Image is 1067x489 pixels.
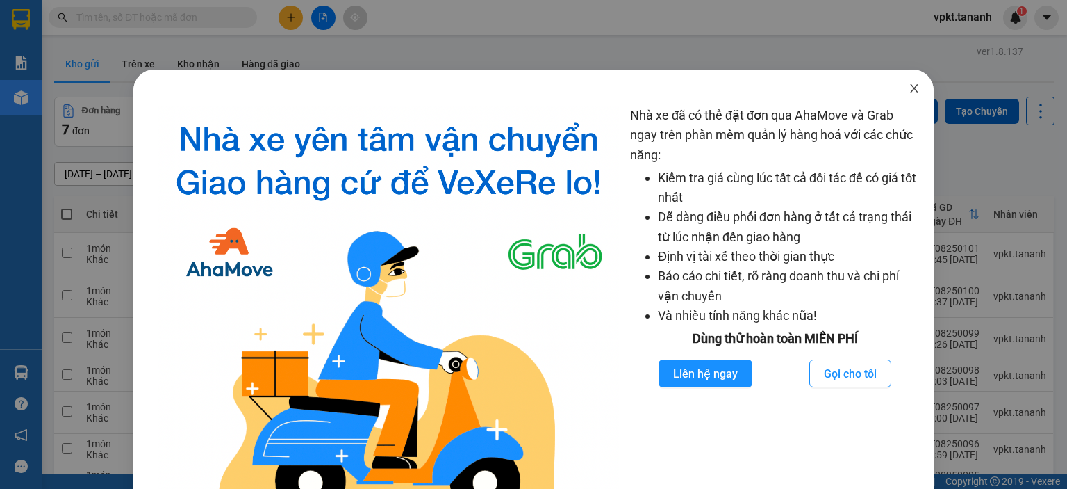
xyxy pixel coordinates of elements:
button: Gọi cho tôi [809,360,891,387]
li: Dễ dàng điều phối đơn hàng ở tất cả trạng thái từ lúc nhận đến giao hàng [658,207,920,247]
span: Gọi cho tôi [824,365,877,383]
button: Liên hệ ngay [659,360,752,387]
button: Close [895,70,934,109]
li: Và nhiều tính năng khác nữa! [658,306,920,326]
span: close [909,83,920,94]
div: Dùng thử hoàn toàn MIỄN PHÍ [630,329,920,348]
li: Kiểm tra giá cùng lúc tất cả đối tác để có giá tốt nhất [658,168,920,208]
li: Báo cáo chi tiết, rõ ràng doanh thu và chi phí vận chuyển [658,266,920,306]
span: Liên hệ ngay [673,365,738,383]
li: Định vị tài xế theo thời gian thực [658,247,920,266]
